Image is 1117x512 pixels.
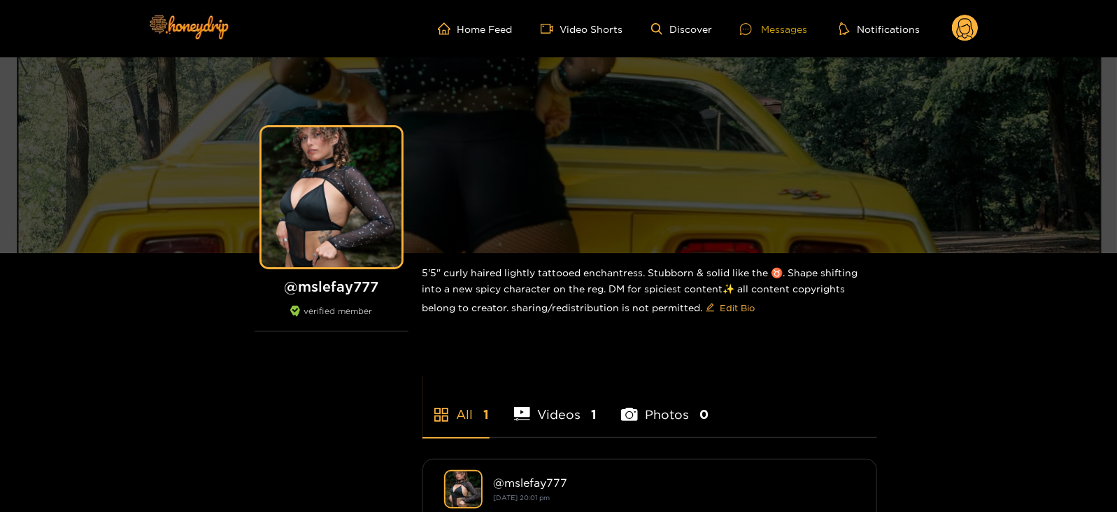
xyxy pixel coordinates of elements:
[541,22,560,35] span: video-camera
[621,374,709,437] li: Photos
[255,278,408,295] h1: @ mslefay777
[444,470,483,509] img: mslefay777
[484,406,490,423] span: 1
[494,494,550,502] small: [DATE] 20:01 pm
[422,374,490,437] li: All
[699,406,709,423] span: 0
[720,301,755,315] span: Edit Bio
[438,22,513,35] a: Home Feed
[514,374,597,437] li: Videos
[422,253,877,330] div: 5'5" curly haired lightly tattooed enchantress. Stubborn & solid like the ♉️. Shape shifting into...
[740,21,807,37] div: Messages
[433,406,450,423] span: appstore
[651,23,712,35] a: Discover
[255,306,408,332] div: verified member
[591,406,597,423] span: 1
[541,22,623,35] a: Video Shorts
[494,476,855,489] div: @ mslefay777
[835,22,924,36] button: Notifications
[706,303,715,313] span: edit
[438,22,457,35] span: home
[703,297,758,319] button: editEdit Bio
